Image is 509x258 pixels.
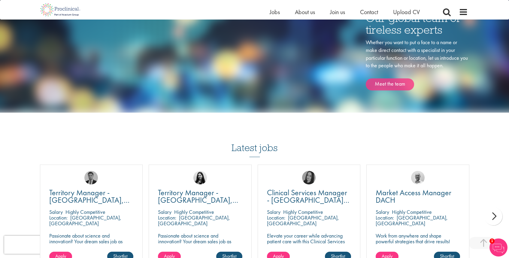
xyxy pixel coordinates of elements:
[302,171,316,184] img: Anna Klemencic
[270,8,280,16] a: Jobs
[267,189,351,204] a: Clinical Services Manager - [GEOGRAPHIC_DATA], [GEOGRAPHIC_DATA]
[4,236,81,254] iframe: reCAPTCHA
[158,233,242,250] p: Passionate about science and innovation? Your dream sales job as Territory Manager awaits!
[489,238,495,244] span: 1
[376,187,451,205] span: Market Access Manager DACH
[366,38,468,90] div: Whether you want to put a face to a name or make direct contact with a specialist in your particu...
[267,214,339,227] p: [GEOGRAPHIC_DATA], [GEOGRAPHIC_DATA]
[158,189,242,204] a: Territory Manager - [GEOGRAPHIC_DATA], [GEOGRAPHIC_DATA], [GEOGRAPHIC_DATA], [GEOGRAPHIC_DATA]
[411,171,425,184] img: Jake Robinson
[484,207,502,225] div: next
[49,208,63,215] span: Salary
[267,233,351,256] p: Elevate your career while advancing patient care with this Clinical Services Manager position wit...
[65,208,105,215] p: Highly Competitive
[49,233,134,250] p: Passionate about science and innovation? Your dream sales job as Territory Manager awaits!
[366,12,468,35] h3: Our global team of tireless experts
[376,189,460,204] a: Market Access Manager DACH
[283,208,323,215] p: Highly Competitive
[360,8,378,16] a: Contact
[295,8,315,16] a: About us
[158,214,230,227] p: [GEOGRAPHIC_DATA], [GEOGRAPHIC_DATA]
[376,214,394,221] span: Location:
[366,78,414,90] a: Meet the team
[158,208,171,215] span: Salary
[267,214,285,221] span: Location:
[49,187,129,213] span: Territory Manager - [GEOGRAPHIC_DATA], [GEOGRAPHIC_DATA]
[376,208,389,215] span: Salary
[392,208,432,215] p: Highly Competitive
[376,214,448,227] p: [GEOGRAPHIC_DATA], [GEOGRAPHIC_DATA]
[193,171,207,184] img: Indre Stankeviciute
[489,238,507,256] img: Chatbot
[174,208,214,215] p: Highly Competitive
[49,189,134,204] a: Territory Manager - [GEOGRAPHIC_DATA], [GEOGRAPHIC_DATA]
[393,8,420,16] a: Upload CV
[267,187,349,213] span: Clinical Services Manager - [GEOGRAPHIC_DATA], [GEOGRAPHIC_DATA]
[49,214,68,221] span: Location:
[49,214,121,227] p: [GEOGRAPHIC_DATA], [GEOGRAPHIC_DATA]
[158,214,176,221] span: Location:
[232,128,278,157] h3: Latest jobs
[376,233,460,256] p: Work from anywhere and shape powerful strategies that drive results! Enjoy the freedom of remote ...
[84,171,98,184] img: Carl Gbolade
[267,208,280,215] span: Salary
[330,8,345,16] a: Join us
